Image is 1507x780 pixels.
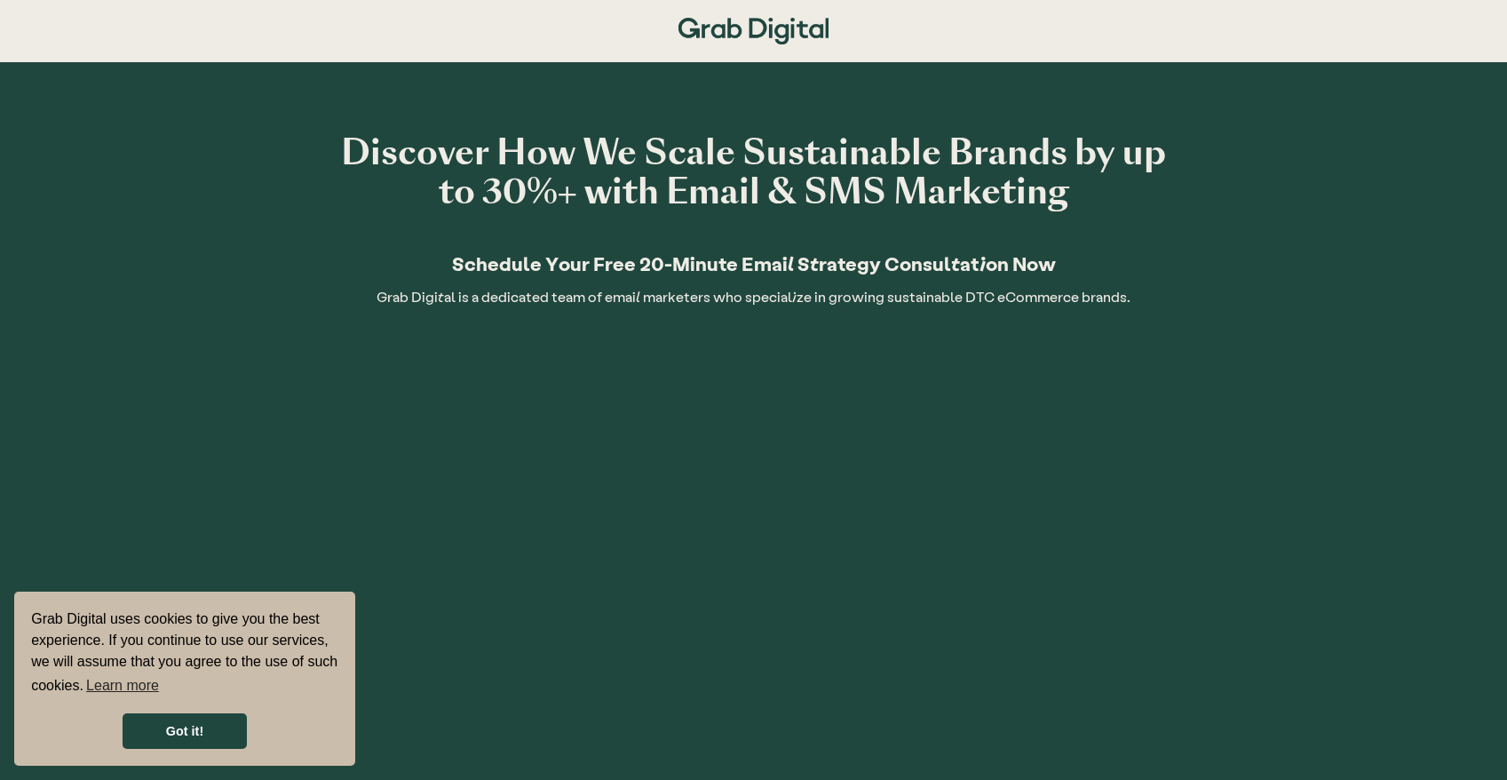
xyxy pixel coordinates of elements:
span: Grab Digital uses cookies to give you the best experience. If you continue to use our services, w... [31,609,338,699]
h1: Discover How We Scale Sustainable Brands by up to 30%+ with Email & SMS Marketing [337,133,1171,211]
p: Grab Digital is a dedicated team of email marketers who specialize in growing sustainable DTC eCo... [337,288,1171,306]
div: cookieconsent [14,592,355,766]
a: learn more about cookies [83,673,162,699]
h2: Schedule Your Free 20-Minute Email Strategy Consultation Now [337,247,1171,279]
a: dismiss cookie message [123,713,247,749]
